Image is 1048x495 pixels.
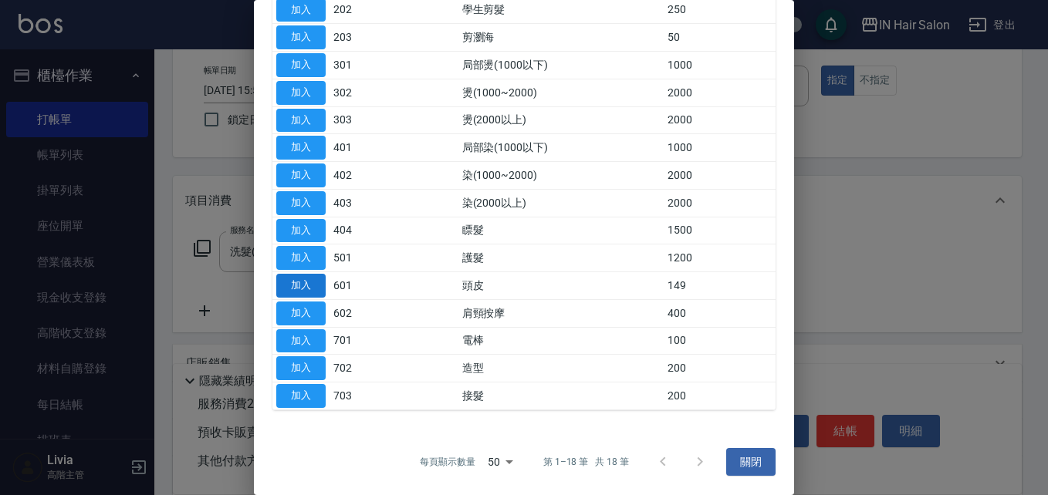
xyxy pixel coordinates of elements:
[276,163,326,187] button: 加入
[664,106,776,134] td: 2000
[664,189,776,217] td: 2000
[458,52,664,79] td: 局部燙(1000以下)
[330,217,394,244] td: 404
[458,355,664,382] td: 造型
[330,106,394,134] td: 303
[330,355,394,382] td: 702
[276,53,326,77] button: 加入
[330,299,394,327] td: 602
[664,162,776,190] td: 2000
[458,327,664,355] td: 電棒
[330,134,394,162] td: 401
[330,189,394,217] td: 403
[458,134,664,162] td: 局部染(1000以下)
[458,24,664,52] td: 剪瀏海
[664,355,776,382] td: 200
[664,382,776,410] td: 200
[420,455,475,469] p: 每頁顯示數量
[664,272,776,300] td: 149
[330,162,394,190] td: 402
[330,79,394,106] td: 302
[482,441,519,483] div: 50
[458,244,664,272] td: 護髮
[330,382,394,410] td: 703
[458,162,664,190] td: 染(1000~2000)
[664,134,776,162] td: 1000
[330,272,394,300] td: 601
[276,109,326,133] button: 加入
[458,272,664,300] td: 頭皮
[664,299,776,327] td: 400
[458,299,664,327] td: 肩頸按摩
[276,301,326,325] button: 加入
[276,329,326,353] button: 加入
[276,81,326,105] button: 加入
[664,79,776,106] td: 2000
[543,455,629,469] p: 第 1–18 筆 共 18 筆
[664,327,776,355] td: 100
[458,382,664,410] td: 接髮
[276,136,326,160] button: 加入
[664,244,776,272] td: 1200
[276,384,326,408] button: 加入
[726,448,776,476] button: 關閉
[276,25,326,49] button: 加入
[276,246,326,270] button: 加入
[276,191,326,215] button: 加入
[330,52,394,79] td: 301
[458,189,664,217] td: 染(2000以上)
[458,79,664,106] td: 燙(1000~2000)
[458,217,664,244] td: 瞟髮
[330,327,394,355] td: 701
[276,219,326,243] button: 加入
[330,244,394,272] td: 501
[664,217,776,244] td: 1500
[276,274,326,298] button: 加入
[458,106,664,134] td: 燙(2000以上)
[330,24,394,52] td: 203
[276,356,326,380] button: 加入
[664,52,776,79] td: 1000
[664,24,776,52] td: 50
